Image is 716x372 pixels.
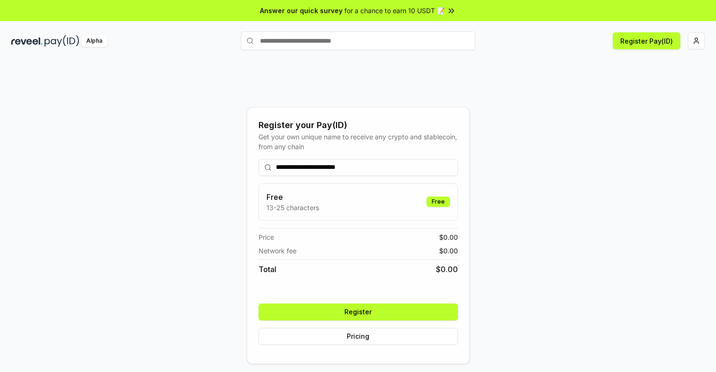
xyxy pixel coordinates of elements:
[267,191,319,203] h3: Free
[259,132,458,152] div: Get your own unique name to receive any crypto and stablecoin, from any chain
[259,246,297,256] span: Network fee
[439,246,458,256] span: $ 0.00
[45,35,79,47] img: pay_id
[259,264,276,275] span: Total
[259,232,274,242] span: Price
[439,232,458,242] span: $ 0.00
[259,304,458,320] button: Register
[259,119,458,132] div: Register your Pay(ID)
[259,328,458,345] button: Pricing
[613,32,680,49] button: Register Pay(ID)
[11,35,43,47] img: reveel_dark
[81,35,107,47] div: Alpha
[436,264,458,275] span: $ 0.00
[427,197,450,207] div: Free
[344,6,445,15] span: for a chance to earn 10 USDT 📝
[260,6,343,15] span: Answer our quick survey
[267,203,319,213] p: 13-25 characters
